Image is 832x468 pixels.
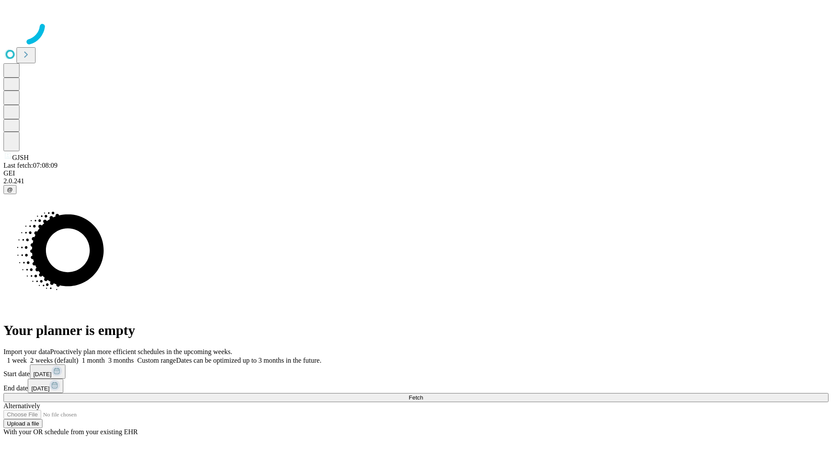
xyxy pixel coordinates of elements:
[30,364,65,379] button: [DATE]
[108,357,134,364] span: 3 months
[3,322,829,338] h1: Your planner is empty
[3,379,829,393] div: End date
[3,393,829,402] button: Fetch
[7,357,27,364] span: 1 week
[176,357,321,364] span: Dates can be optimized up to 3 months in the future.
[3,364,829,379] div: Start date
[3,419,42,428] button: Upload a file
[3,177,829,185] div: 2.0.241
[28,379,63,393] button: [DATE]
[7,186,13,193] span: @
[31,385,49,392] span: [DATE]
[3,402,40,409] span: Alternatively
[33,371,52,377] span: [DATE]
[3,169,829,177] div: GEI
[137,357,176,364] span: Custom range
[12,154,29,161] span: GJSH
[50,348,232,355] span: Proactively plan more efficient schedules in the upcoming weeks.
[3,428,138,435] span: With your OR schedule from your existing EHR
[3,185,16,194] button: @
[3,348,50,355] span: Import your data
[409,394,423,401] span: Fetch
[30,357,78,364] span: 2 weeks (default)
[3,162,58,169] span: Last fetch: 07:08:09
[82,357,105,364] span: 1 month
